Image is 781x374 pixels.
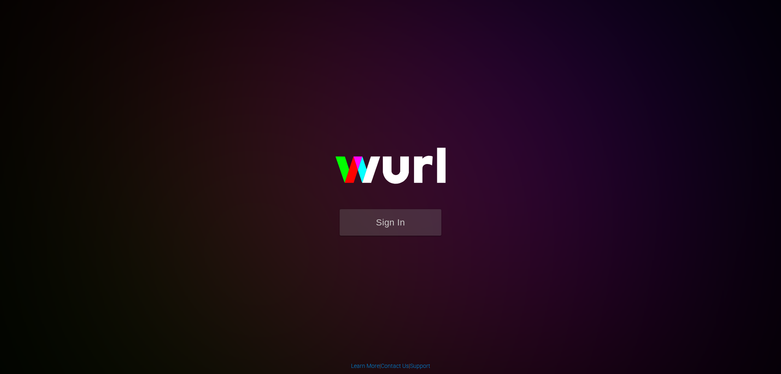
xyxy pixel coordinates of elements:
a: Contact Us [381,363,409,369]
div: | | [351,362,430,370]
a: Support [410,363,430,369]
a: Learn More [351,363,380,369]
img: wurl-logo-on-black-223613ac3d8ba8fe6dc639794a292ebdb59501304c7dfd60c99c58986ef67473.svg [309,130,472,209]
button: Sign In [340,209,441,236]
